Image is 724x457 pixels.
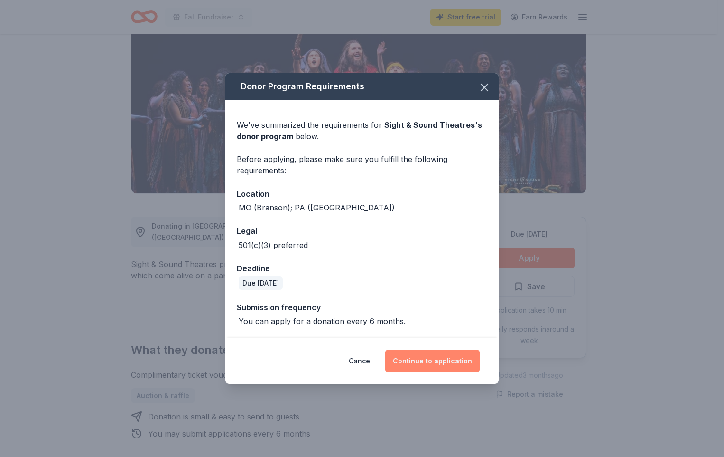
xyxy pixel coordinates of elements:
button: Cancel [349,350,372,372]
div: Before applying, please make sure you fulfill the following requirements: [237,153,487,176]
div: Submission frequency [237,301,487,314]
div: Deadline [237,262,487,275]
div: Due [DATE] [239,276,283,290]
div: You can apply for a donation every 6 months. [239,315,406,327]
div: MO (Branson); PA ([GEOGRAPHIC_DATA]) [239,202,395,213]
div: Legal [237,225,487,237]
div: 501(c)(3) preferred [239,239,308,251]
div: We've summarized the requirements for below. [237,119,487,142]
div: Donor Program Requirements [225,73,499,100]
div: Location [237,188,487,200]
button: Continue to application [385,350,480,372]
